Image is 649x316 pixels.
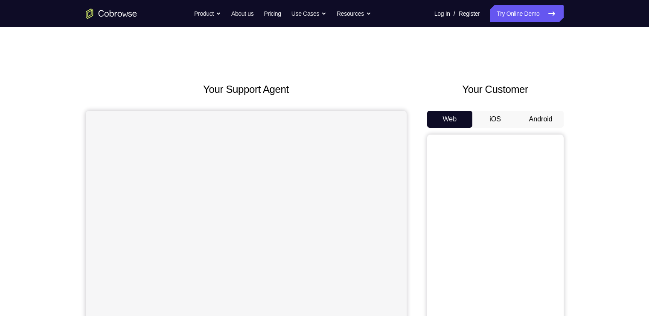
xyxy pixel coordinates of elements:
[427,111,473,128] button: Web
[472,111,518,128] button: iOS
[518,111,564,128] button: Android
[434,5,450,22] a: Log In
[337,5,371,22] button: Resources
[194,5,221,22] button: Product
[490,5,563,22] a: Try Online Demo
[291,5,326,22] button: Use Cases
[86,82,407,97] h2: Your Support Agent
[231,5,253,22] a: About us
[86,9,137,19] a: Go to the home page
[264,5,281,22] a: Pricing
[427,82,564,97] h2: Your Customer
[459,5,480,22] a: Register
[454,9,455,19] span: /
